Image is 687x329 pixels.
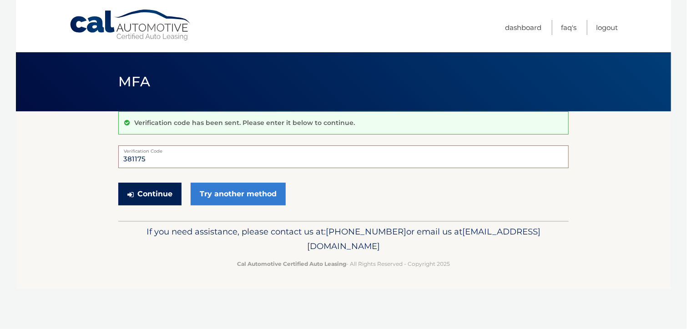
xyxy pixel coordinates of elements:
[561,20,576,35] a: FAQ's
[118,145,569,168] input: Verification Code
[237,260,346,267] strong: Cal Automotive Certified Auto Leasing
[505,20,541,35] a: Dashboard
[118,73,150,90] span: MFA
[191,183,286,205] a: Try another method
[69,9,192,41] a: Cal Automotive
[326,226,406,237] span: [PHONE_NUMBER]
[596,20,618,35] a: Logout
[134,119,355,127] p: Verification code has been sent. Please enter it below to continue.
[118,145,569,153] label: Verification Code
[124,259,563,269] p: - All Rights Reserved - Copyright 2025
[124,224,563,254] p: If you need assistance, please contact us at: or email us at
[118,183,182,205] button: Continue
[307,226,541,251] span: [EMAIL_ADDRESS][DOMAIN_NAME]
